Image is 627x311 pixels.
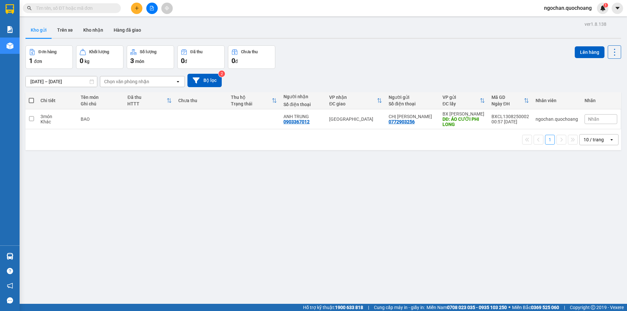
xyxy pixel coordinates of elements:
[389,101,436,106] div: Số điện thoại
[6,4,14,14] img: logo-vxr
[488,92,532,109] th: Toggle SortBy
[389,114,436,119] div: CHỊ THẢO
[283,102,323,107] div: Số điện thoại
[146,3,158,14] button: file-add
[140,50,156,54] div: Số lượng
[218,70,225,77] sup: 2
[545,135,555,145] button: 1
[588,117,599,122] span: Nhãn
[26,76,97,87] input: Select a date range.
[29,57,33,65] span: 1
[89,50,109,54] div: Khối lượng
[135,6,139,10] span: plus
[185,59,187,64] span: đ
[326,92,385,109] th: Toggle SortBy
[81,95,121,100] div: Tên món
[329,95,377,100] div: VP nhận
[585,98,617,103] div: Nhãn
[52,22,78,38] button: Trên xe
[108,22,146,38] button: Hàng đã giao
[241,50,258,54] div: Chưa thu
[335,305,363,310] strong: 1900 633 818
[25,22,52,38] button: Kho gửi
[231,95,272,100] div: Thu hộ
[536,98,578,103] div: Nhân viên
[36,5,113,12] input: Tìm tên, số ĐT hoặc mã đơn
[615,5,620,11] span: caret-down
[127,101,166,106] div: HTTT
[600,5,606,11] img: icon-new-feature
[40,98,74,103] div: Chi tiết
[104,78,149,85] div: Chọn văn phòng nhận
[231,101,272,106] div: Trạng thái
[39,50,56,54] div: Đơn hàng
[575,46,604,58] button: Lên hàng
[442,101,480,106] div: ĐC lấy
[76,45,123,69] button: Khối lượng0kg
[7,297,13,303] span: message
[531,305,559,310] strong: 0369 525 060
[564,304,565,311] span: |
[539,4,597,12] span: ngochan.quochoang
[7,268,13,274] span: question-circle
[7,253,13,260] img: warehouse-icon
[329,117,382,122] div: [GEOGRAPHIC_DATA]
[190,50,202,54] div: Đã thu
[609,137,614,142] svg: open
[491,95,524,100] div: Mã GD
[368,304,369,311] span: |
[7,42,13,49] img: warehouse-icon
[447,305,507,310] strong: 0708 023 035 - 0935 103 250
[585,21,606,28] div: ver 1.8.138
[491,119,529,124] div: 00:57 [DATE]
[232,57,235,65] span: 0
[329,101,377,106] div: ĐC giao
[124,92,175,109] th: Toggle SortBy
[7,283,13,289] span: notification
[187,74,222,87] button: Bộ lọc
[426,304,507,311] span: Miền Nam
[442,117,485,127] div: DĐ: ÁO CƯỚI PHI LONG
[491,114,529,119] div: BXCL1308250002
[7,26,13,33] img: solution-icon
[603,3,608,8] sup: 1
[389,95,436,100] div: Người gửi
[165,6,169,10] span: aim
[228,92,280,109] th: Toggle SortBy
[283,94,323,99] div: Người nhận
[135,59,144,64] span: món
[40,114,74,119] div: 3 món
[389,119,415,124] div: 0772903256
[161,3,173,14] button: aim
[235,59,238,64] span: đ
[442,95,480,100] div: VP gửi
[130,57,134,65] span: 3
[181,57,185,65] span: 0
[536,117,578,122] div: ngochan.quochoang
[604,3,607,8] span: 1
[303,304,363,311] span: Hỗ trợ kỹ thuật:
[584,136,604,143] div: 10 / trang
[439,92,488,109] th: Toggle SortBy
[178,98,224,103] div: Chưa thu
[40,119,74,124] div: Khác
[27,6,32,10] span: search
[34,59,42,64] span: đơn
[81,117,121,122] div: BAO
[491,101,524,106] div: Ngày ĐH
[283,119,310,124] div: 0903367012
[85,59,89,64] span: kg
[175,79,181,84] svg: open
[80,57,83,65] span: 0
[442,111,485,117] div: BX [PERSON_NAME]
[612,3,623,14] button: caret-down
[78,22,108,38] button: Kho nhận
[228,45,275,69] button: Chưa thu0đ
[374,304,425,311] span: Cung cấp máy in - giấy in:
[127,95,166,100] div: Đã thu
[177,45,225,69] button: Đã thu0đ
[512,304,559,311] span: Miền Bắc
[283,114,323,119] div: ANH TRUNG
[508,306,510,309] span: ⚪️
[591,305,595,310] span: copyright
